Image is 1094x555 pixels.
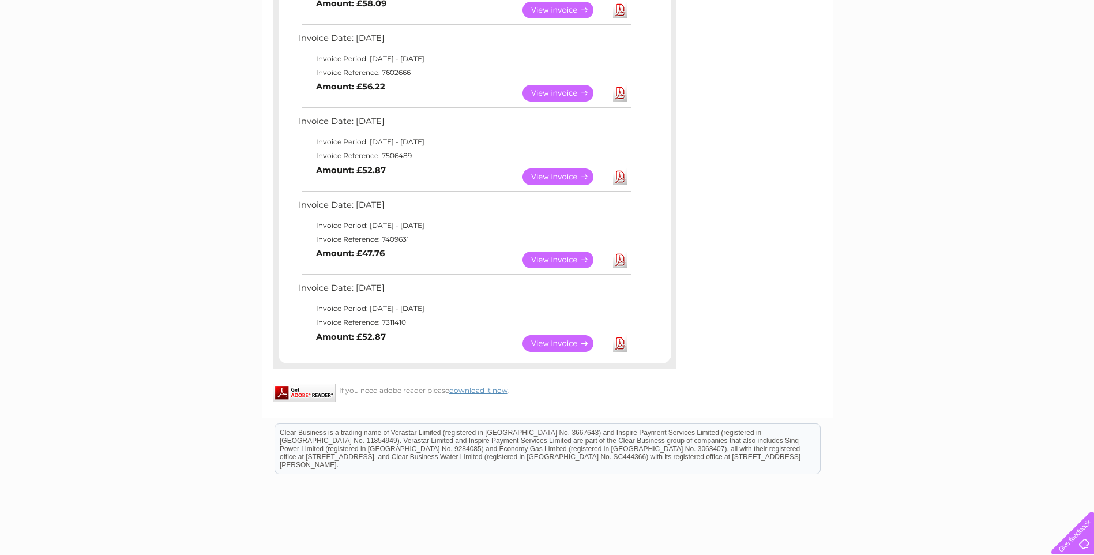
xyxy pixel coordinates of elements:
a: Download [613,85,627,102]
img: logo.png [38,30,97,65]
a: View [522,335,607,352]
td: Invoice Date: [DATE] [296,31,633,52]
a: Telecoms [952,49,987,58]
td: Invoice Period: [DATE] - [DATE] [296,302,633,316]
a: View [522,168,607,185]
td: Invoice Date: [DATE] [296,114,633,135]
a: Water [891,49,913,58]
a: Download [613,252,627,268]
div: If you need adobe reader please . [273,384,676,395]
a: Blog [994,49,1010,58]
td: Invoice Reference: 7409631 [296,232,633,246]
td: Invoice Period: [DATE] - [DATE] [296,52,633,66]
b: Amount: £52.87 [316,165,386,175]
b: Amount: £52.87 [316,332,386,342]
b: Amount: £47.76 [316,248,385,258]
a: Download [613,168,627,185]
td: Invoice Date: [DATE] [296,280,633,302]
a: Download [613,335,627,352]
a: View [522,2,607,18]
a: Energy [920,49,945,58]
a: View [522,85,607,102]
td: Invoice Period: [DATE] - [DATE] [296,135,633,149]
a: Contact [1017,49,1046,58]
a: Download [613,2,627,18]
a: 0333 014 3131 [877,6,956,20]
a: download it now [449,386,508,395]
b: Amount: £56.22 [316,81,385,92]
div: Clear Business is a trading name of Verastar Limited (registered in [GEOGRAPHIC_DATA] No. 3667643... [275,6,820,56]
td: Invoice Date: [DATE] [296,197,633,219]
td: Invoice Reference: 7311410 [296,316,633,329]
td: Invoice Reference: 7506489 [296,149,633,163]
a: View [522,252,607,268]
a: Log out [1056,49,1083,58]
td: Invoice Period: [DATE] - [DATE] [296,219,633,232]
td: Invoice Reference: 7602666 [296,66,633,80]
